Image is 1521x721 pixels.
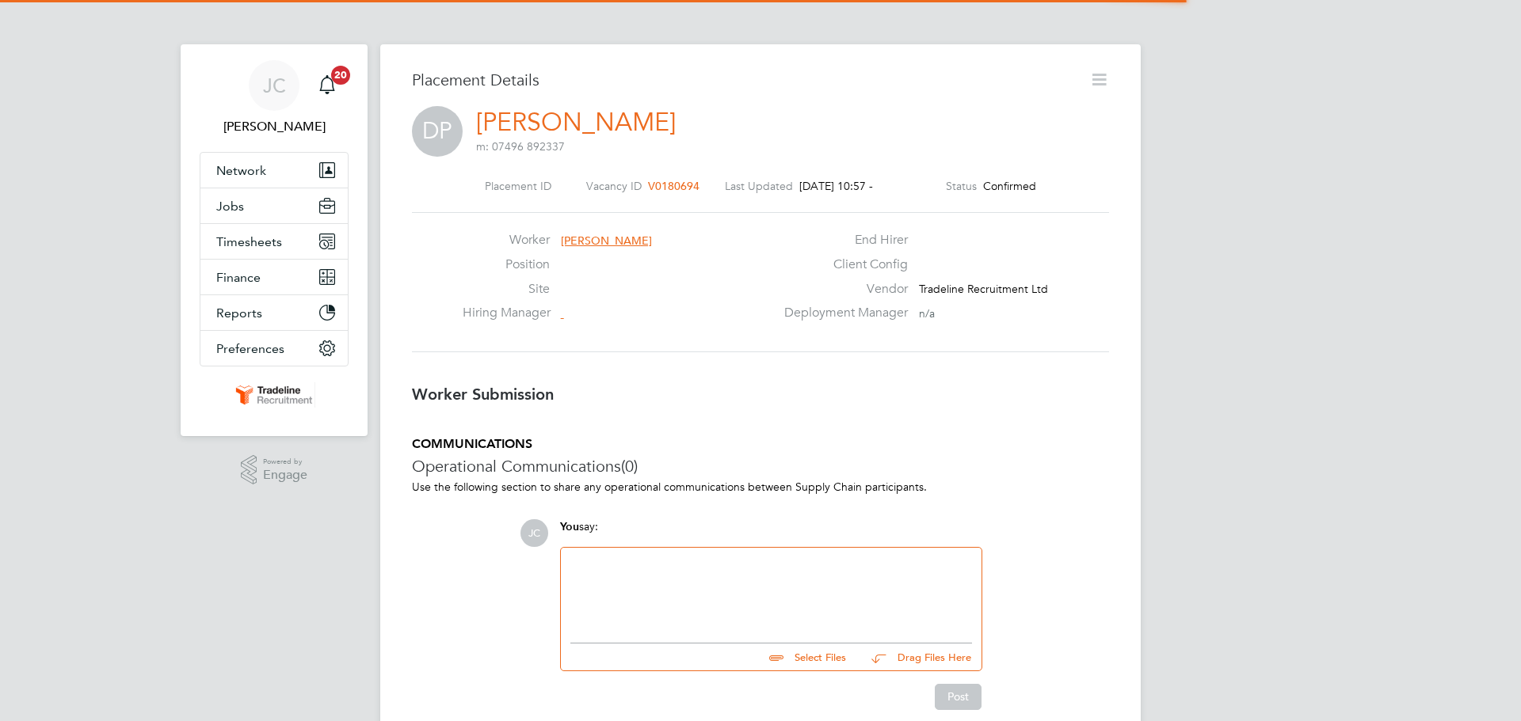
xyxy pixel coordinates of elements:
[216,270,261,285] span: Finance
[233,382,315,408] img: tradelinerecruitment-logo-retina.png
[919,306,935,321] span: n/a
[241,455,308,485] a: Powered byEngage
[463,305,550,321] label: Hiring Manager
[200,153,348,188] button: Network
[200,295,348,330] button: Reports
[983,179,1036,193] span: Confirmed
[775,256,908,273] label: Client Config
[775,232,908,249] label: End Hirer
[200,260,348,294] button: Finance
[311,60,343,111] a: 20
[946,179,977,193] label: Status
[560,519,982,547] div: say:
[775,281,908,298] label: Vendor
[476,107,676,138] a: [PERSON_NAME]
[621,456,638,476] span: (0)
[412,385,554,404] b: Worker Submission
[181,44,368,436] nav: Main navigation
[216,341,284,356] span: Preferences
[586,179,642,193] label: Vacancy ID
[463,256,550,273] label: Position
[331,66,350,85] span: 20
[200,224,348,259] button: Timesheets
[520,519,548,547] span: JC
[485,179,551,193] label: Placement ID
[775,305,908,321] label: Deployment Manager
[725,179,793,193] label: Last Updated
[799,179,873,193] span: [DATE] 10:57 -
[200,331,348,366] button: Preferences
[412,436,1109,453] h5: COMMUNICATIONS
[216,163,266,178] span: Network
[859,641,972,674] button: Drag Files Here
[200,60,349,136] a: JC[PERSON_NAME]
[412,480,1109,494] p: Use the following section to share any operational communications between Supply Chain participants.
[263,469,307,482] span: Engage
[200,382,349,408] a: Go to home page
[463,281,550,298] label: Site
[263,75,286,96] span: JC
[200,117,349,136] span: Jack Cordell
[412,106,463,157] span: DP
[648,179,700,193] span: V0180694
[216,199,244,214] span: Jobs
[412,70,1077,90] h3: Placement Details
[919,282,1048,296] span: Tradeline Recruitment Ltd
[216,234,282,249] span: Timesheets
[935,684,982,709] button: Post
[463,232,550,249] label: Worker
[476,139,565,154] span: m: 07496 892337
[560,520,579,533] span: You
[561,233,652,248] span: [PERSON_NAME]
[216,305,262,321] span: Reports
[263,455,307,469] span: Powered by
[200,188,348,223] button: Jobs
[412,456,1109,476] h3: Operational Communications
